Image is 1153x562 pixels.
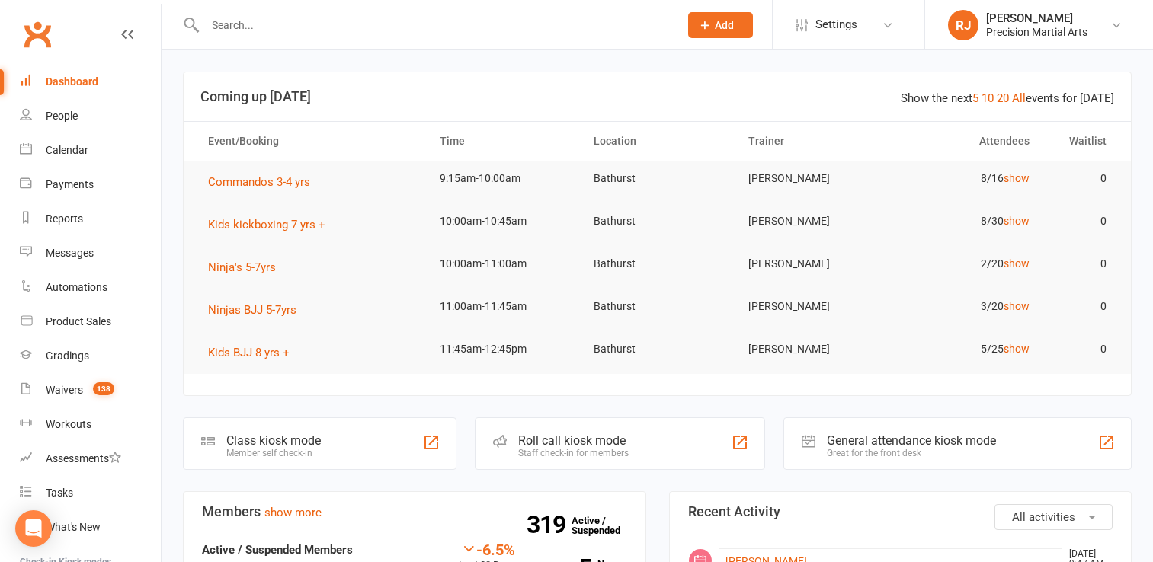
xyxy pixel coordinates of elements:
[518,448,629,458] div: Staff check-in for members
[46,521,101,533] div: What's New
[426,203,581,239] td: 10:00am-10:45am
[208,260,276,274] span: Ninja's 5-7yrs
[426,122,581,161] th: Time
[226,448,321,458] div: Member self check-in
[1004,343,1030,355] a: show
[715,19,734,31] span: Add
[20,476,161,510] a: Tasks
[426,289,581,324] td: 11:00am-11:45am
[827,433,996,448] div: General attendance kiosk mode
[20,407,161,442] a: Workouts
[580,331,735,367] td: Bathurst
[20,202,161,236] a: Reports
[889,246,1043,282] td: 2/20
[994,504,1113,530] button: All activities
[735,203,889,239] td: [PERSON_NAME]
[527,513,572,536] strong: 319
[889,161,1043,196] td: 8/16
[580,161,735,196] td: Bathurst
[226,433,321,448] div: Class kiosk mode
[46,350,89,362] div: Gradings
[580,122,735,161] th: Location
[20,99,161,133] a: People
[93,382,114,395] span: 138
[208,346,290,359] span: Kids BJJ 8 yrs +
[264,506,322,519] a: show more
[901,89,1114,107] div: Show the next events for [DATE]
[518,433,629,448] div: Roll call kiosk mode
[1004,172,1030,184] a: show
[46,178,94,190] div: Payments
[18,15,56,53] a: Clubworx
[208,258,287,276] button: Ninja's 5-7yrs
[948,10,978,40] div: RJ
[1043,161,1120,196] td: 0
[200,89,1114,104] h3: Coming up [DATE]
[735,122,889,161] th: Trainer
[20,133,161,168] a: Calendar
[46,418,91,430] div: Workouts
[46,110,78,122] div: People
[1043,289,1120,324] td: 0
[735,331,889,367] td: [PERSON_NAME]
[580,203,735,239] td: Bathurst
[208,218,325,232] span: Kids kickboxing 7 yrs +
[815,8,857,42] span: Settings
[1004,300,1030,312] a: show
[827,448,996,458] div: Great for the front desk
[46,144,88,156] div: Calendar
[20,168,161,202] a: Payments
[208,216,336,234] button: Kids kickboxing 7 yrs +
[688,504,1113,519] h3: Recent Activity
[972,91,978,105] a: 5
[20,305,161,339] a: Product Sales
[202,543,353,557] strong: Active / Suspended Members
[1043,203,1120,239] td: 0
[982,91,994,105] a: 10
[735,246,889,282] td: [PERSON_NAME]
[426,246,581,282] td: 10:00am-11:00am
[46,487,73,499] div: Tasks
[208,173,321,191] button: Commandos 3-4 yrs
[20,270,161,305] a: Automations
[46,281,107,293] div: Automations
[46,384,83,396] div: Waivers
[46,212,83,225] div: Reports
[46,75,98,88] div: Dashboard
[735,289,889,324] td: [PERSON_NAME]
[1043,122,1120,161] th: Waitlist
[1012,91,1026,105] a: All
[1004,215,1030,227] a: show
[997,91,1009,105] a: 20
[1004,257,1030,270] a: show
[735,161,889,196] td: [PERSON_NAME]
[46,247,94,259] div: Messages
[208,343,300,362] button: Kids BJJ 8 yrs +
[1043,246,1120,282] td: 0
[889,122,1043,161] th: Attendees
[986,25,1087,39] div: Precision Martial Arts
[46,452,121,465] div: Assessments
[986,11,1087,25] div: [PERSON_NAME]
[208,175,310,189] span: Commandos 3-4 yrs
[426,161,581,196] td: 9:15am-10:00am
[572,504,639,547] a: 319Active / Suspended
[889,289,1043,324] td: 3/20
[20,510,161,544] a: What's New
[20,373,161,407] a: Waivers 138
[20,236,161,270] a: Messages
[889,203,1043,239] td: 8/30
[20,65,161,99] a: Dashboard
[20,442,161,476] a: Assessments
[889,331,1043,367] td: 5/25
[426,331,581,367] td: 11:45am-12:45pm
[1043,331,1120,367] td: 0
[208,303,296,317] span: Ninjas BJJ 5-7yrs
[194,122,426,161] th: Event/Booking
[202,504,627,519] h3: Members
[580,246,735,282] td: Bathurst
[459,541,515,557] div: -6.5%
[688,12,753,38] button: Add
[20,339,161,373] a: Gradings
[46,315,111,327] div: Product Sales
